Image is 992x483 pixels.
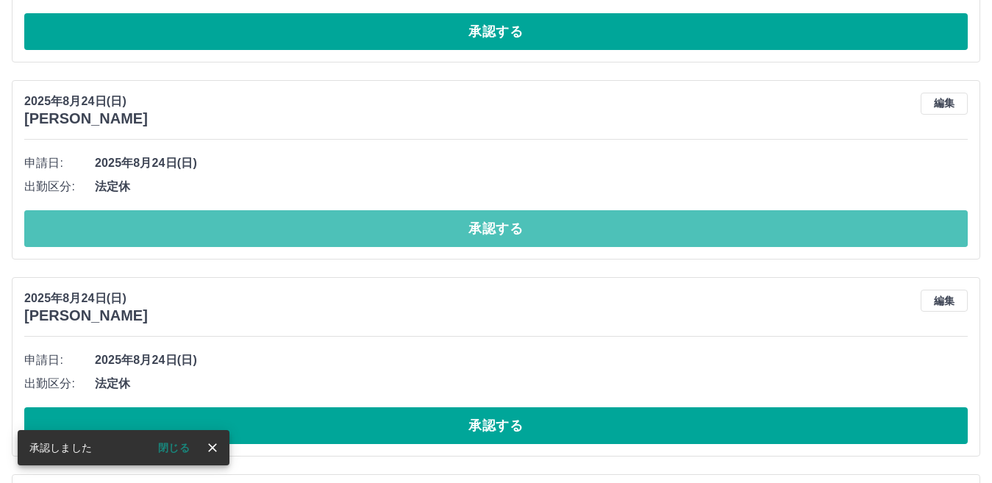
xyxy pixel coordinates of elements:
[921,93,968,115] button: 編集
[24,110,148,127] h3: [PERSON_NAME]
[24,13,968,50] button: 承認する
[29,434,92,461] div: 承認しました
[95,375,968,393] span: 法定休
[24,351,95,369] span: 申請日:
[24,375,95,393] span: 出勤区分:
[95,178,968,196] span: 法定休
[24,210,968,247] button: 承認する
[24,407,968,444] button: 承認する
[201,437,224,459] button: close
[24,178,95,196] span: 出勤区分:
[146,437,201,459] button: 閉じる
[95,351,968,369] span: 2025年8月24日(日)
[24,154,95,172] span: 申請日:
[24,93,148,110] p: 2025年8月24日(日)
[921,290,968,312] button: 編集
[95,154,968,172] span: 2025年8月24日(日)
[24,290,148,307] p: 2025年8月24日(日)
[24,307,148,324] h3: [PERSON_NAME]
